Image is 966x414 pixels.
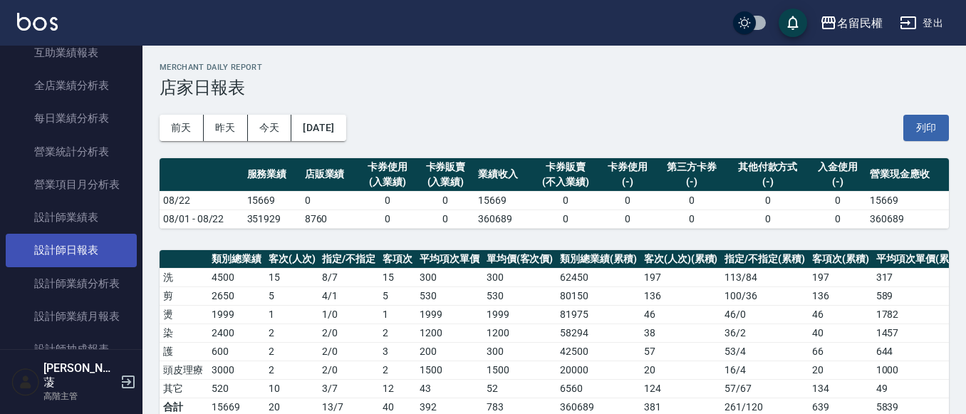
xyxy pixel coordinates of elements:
a: 營業統計分析表 [6,135,137,168]
th: 類別總業績 [208,250,265,269]
td: 3 / 7 [318,379,379,398]
a: 每日業績分析表 [6,102,137,135]
td: 洗 [160,268,208,286]
td: 351929 [244,209,301,228]
th: 類別總業績(累積) [556,250,640,269]
td: 58294 [556,324,640,342]
a: 全店業績分析表 [6,69,137,102]
td: 2 / 0 [318,342,379,361]
h2: Merchant Daily Report [160,63,949,72]
th: 指定/不指定 [318,250,379,269]
td: 3 [379,342,416,361]
div: 第三方卡券 [660,160,722,175]
a: 互助業績報表 [6,36,137,69]
td: 1 [265,305,319,324]
td: 80150 [556,286,640,305]
td: 20 [809,361,873,379]
td: 08/22 [160,191,244,209]
td: 15669 [474,191,532,209]
td: 36 / 2 [721,324,809,342]
td: 剪 [160,286,208,305]
a: 設計師日報表 [6,234,137,266]
td: 20000 [556,361,640,379]
td: 66 [809,342,873,361]
td: 197 [640,268,722,286]
td: 其它 [160,379,208,398]
th: 業績收入 [474,158,532,192]
td: 360689 [474,209,532,228]
td: 360689 [866,209,949,228]
td: 1999 [416,305,483,324]
div: 卡券販賣 [536,160,595,175]
td: 124 [640,379,722,398]
td: 100 / 36 [721,286,809,305]
td: 1999 [483,305,557,324]
td: 136 [809,286,873,305]
td: 300 [483,268,557,286]
td: 0 [656,191,726,209]
th: 客項次(累積) [809,250,873,269]
td: 1999 [208,305,265,324]
td: 38 [640,324,722,342]
img: Person [11,368,40,396]
td: 520 [208,379,265,398]
td: 1500 [416,361,483,379]
p: 高階主管 [43,390,116,403]
td: 16 / 4 [721,361,809,379]
h5: [PERSON_NAME]蓤 [43,361,116,390]
button: 昨天 [204,115,248,141]
td: 燙 [160,305,208,324]
div: (-) [660,175,722,190]
td: 8760 [301,209,359,228]
td: 1200 [483,324,557,342]
th: 店販業績 [301,158,359,192]
td: 53 / 4 [721,342,809,361]
td: 2 [265,324,319,342]
a: 設計師業績表 [6,201,137,234]
td: 52 [483,379,557,398]
td: 81975 [556,305,640,324]
table: a dense table [160,158,949,229]
a: 設計師業績月報表 [6,300,137,333]
td: 134 [809,379,873,398]
td: 4 / 1 [318,286,379,305]
td: 15 [379,268,416,286]
td: 46 [640,305,722,324]
div: (-) [730,175,805,190]
td: 2 [265,361,319,379]
th: 服務業績 [244,158,301,192]
a: 營業項目月分析表 [6,168,137,201]
button: 前天 [160,115,204,141]
th: 指定/不指定(累積) [721,250,809,269]
h3: 店家日報表 [160,78,949,98]
td: 1 [379,305,416,324]
div: (入業績) [420,175,471,190]
td: 2 / 0 [318,361,379,379]
td: 0 [727,191,809,209]
td: 62450 [556,268,640,286]
td: 57 / 67 [721,379,809,398]
th: 客次(人次) [265,250,319,269]
td: 0 [532,209,598,228]
td: 300 [483,342,557,361]
td: 3000 [208,361,265,379]
td: 42500 [556,342,640,361]
td: 57 [640,342,722,361]
th: 客次(人次)(累積) [640,250,722,269]
td: 0 [359,209,417,228]
td: 113 / 84 [721,268,809,286]
td: 2 / 0 [318,324,379,342]
div: (-) [812,175,863,190]
div: 卡券販賣 [420,160,471,175]
td: 0 [598,191,656,209]
button: 今天 [248,115,292,141]
td: 15669 [244,191,301,209]
td: 2400 [208,324,265,342]
td: 2 [379,324,416,342]
div: 入金使用 [812,160,863,175]
td: 15669 [866,191,949,209]
td: 0 [727,209,809,228]
th: 平均項次單價 [416,250,483,269]
img: Logo [17,13,58,31]
td: 0 [417,209,474,228]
